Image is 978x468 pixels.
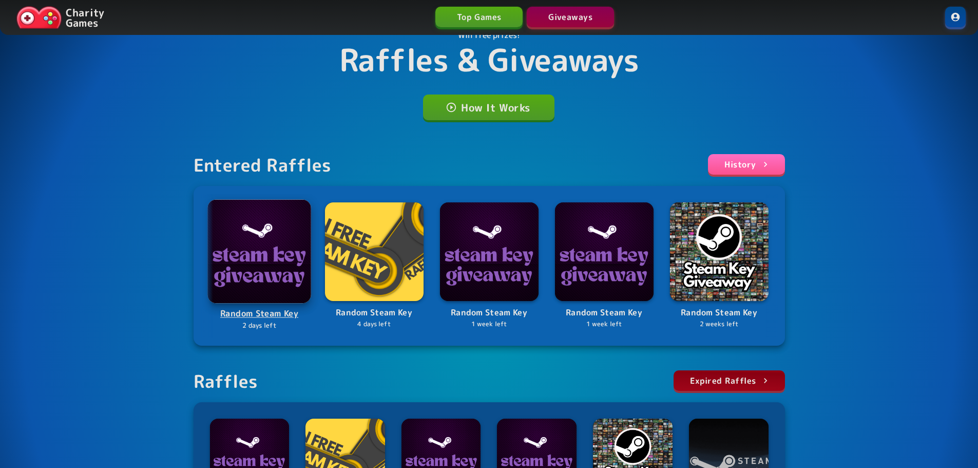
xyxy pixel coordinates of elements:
p: Random Steam Key [555,306,654,320]
a: LogoRandom Steam Key1 week left [440,202,539,329]
img: Logo [440,202,539,301]
p: 1 week left [440,320,539,329]
p: Charity Games [66,7,104,28]
p: 2 days left [208,321,310,331]
a: How It Works [423,95,554,120]
a: LogoRandom Steam Key2 weeks left [670,202,769,329]
a: LogoRandom Steam Key1 week left [555,202,654,329]
img: Logo [207,199,311,303]
img: Logo [555,202,654,301]
a: Top Games [435,7,523,27]
div: Entered Raffles [194,154,332,176]
a: LogoRandom Steam Key2 days left [208,201,310,331]
a: Expired Raffles [674,370,785,391]
a: LogoRandom Steam Key4 days left [325,202,424,329]
img: Charity.Games [16,6,62,29]
p: Random Steam Key [440,306,539,320]
a: Charity Games [12,4,108,31]
p: 1 week left [555,320,654,329]
div: Raffles [194,370,258,392]
p: 2 weeks left [670,320,769,329]
img: Logo [670,202,769,301]
p: Random Steam Key [670,306,769,320]
h1: Raffles & Giveaways [339,41,639,78]
p: Win free prizes! [458,29,520,41]
img: Logo [325,202,424,301]
p: Random Steam Key [325,306,424,320]
a: Giveaways [527,7,614,27]
a: History [708,154,784,175]
p: 4 days left [325,320,424,329]
p: Random Steam Key [208,307,310,321]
